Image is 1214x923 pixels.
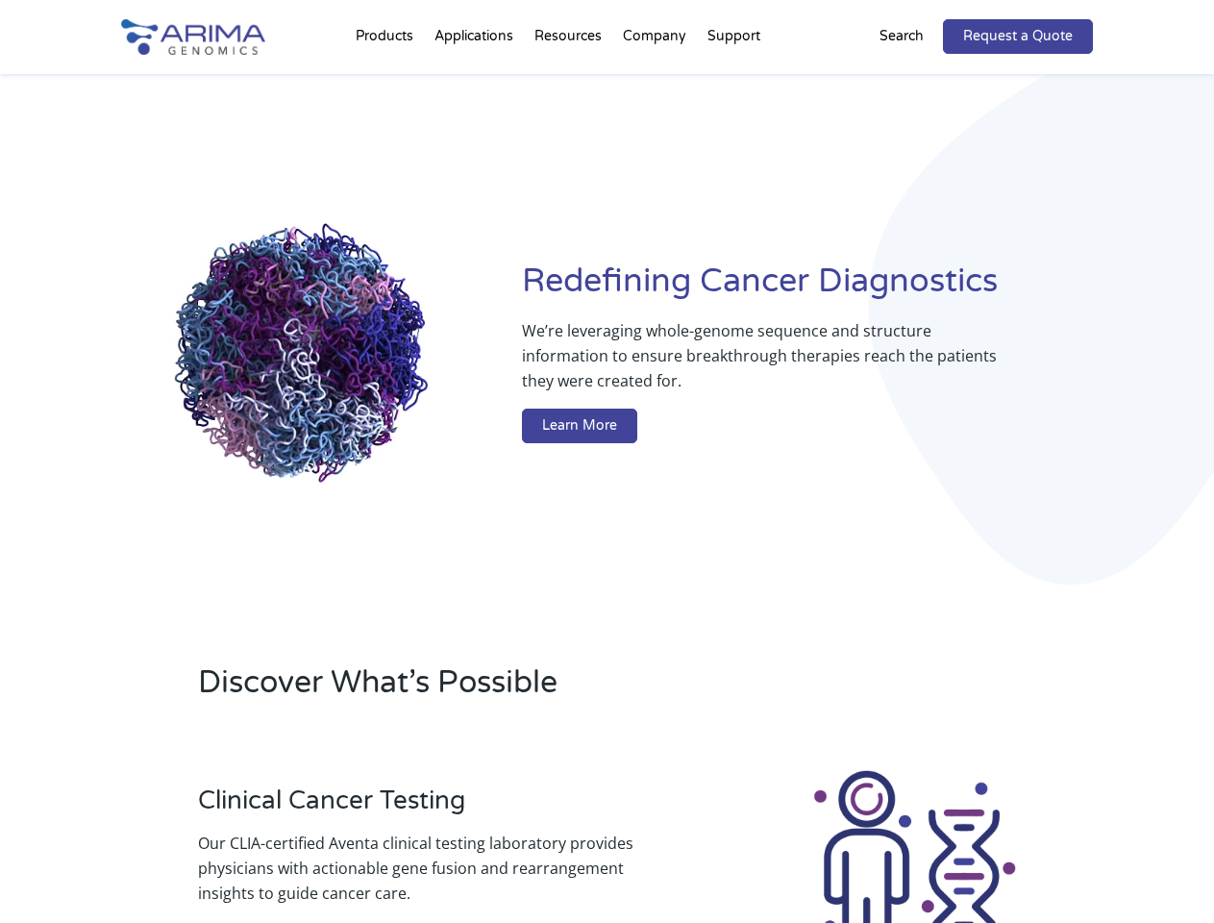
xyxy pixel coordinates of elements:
[198,786,682,831] h3: Clinical Cancer Testing
[121,19,265,55] img: Arima-Genomics-logo
[522,318,1016,409] p: We’re leveraging whole-genome sequence and structure information to ensure breakthrough therapies...
[880,24,924,49] p: Search
[198,661,836,719] h2: Discover What’s Possible
[522,409,637,443] a: Learn More
[943,19,1093,54] a: Request a Quote
[198,831,682,906] p: Our CLIA-certified Aventa clinical testing laboratory provides physicians with actionable gene fu...
[1118,831,1214,923] iframe: Chat Widget
[522,260,1093,318] h1: Redefining Cancer Diagnostics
